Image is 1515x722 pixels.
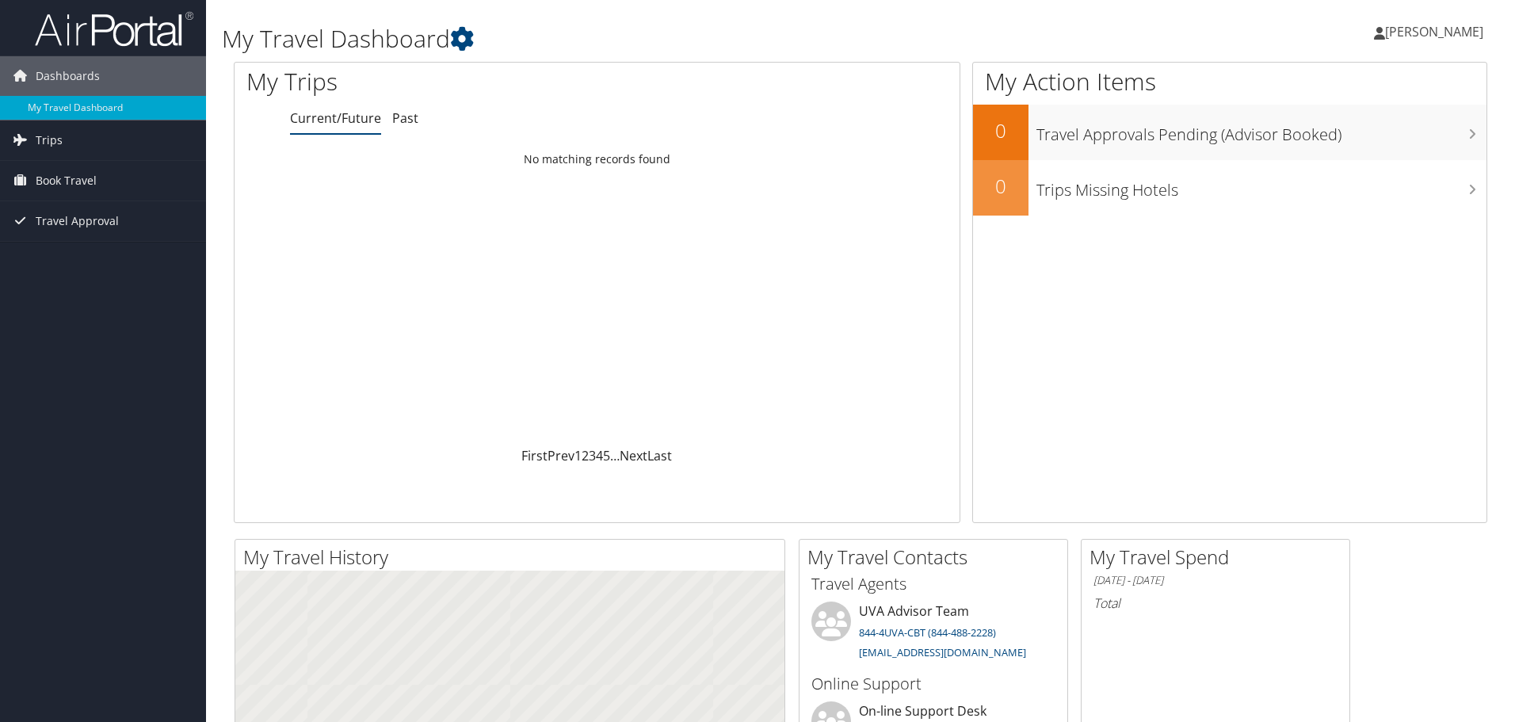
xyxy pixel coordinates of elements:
h1: My Travel Dashboard [222,22,1074,55]
h1: My Action Items [973,65,1486,98]
span: Trips [36,120,63,160]
a: 4 [596,447,603,464]
td: No matching records found [235,145,960,174]
a: 844-4UVA-CBT (844-488-2228) [859,625,996,640]
a: Current/Future [290,109,381,127]
a: Prev [548,447,574,464]
h2: My Travel Contacts [807,544,1067,571]
span: Book Travel [36,161,97,201]
a: Past [392,109,418,127]
h3: Travel Agents [811,573,1055,595]
a: [PERSON_NAME] [1374,8,1499,55]
h1: My Trips [246,65,646,98]
h3: Travel Approvals Pending (Advisor Booked) [1036,116,1486,146]
a: 5 [603,447,610,464]
a: [EMAIL_ADDRESS][DOMAIN_NAME] [859,645,1026,659]
h2: 0 [973,117,1028,144]
h3: Online Support [811,673,1055,695]
h2: My Travel History [243,544,784,571]
a: 0Travel Approvals Pending (Advisor Booked) [973,105,1486,160]
h2: 0 [973,173,1028,200]
h6: [DATE] - [DATE] [1093,573,1338,588]
img: airportal-logo.png [35,10,193,48]
h6: Total [1093,594,1338,612]
a: 2 [582,447,589,464]
h3: Trips Missing Hotels [1036,171,1486,201]
a: First [521,447,548,464]
span: [PERSON_NAME] [1385,23,1483,40]
a: Next [620,447,647,464]
a: 1 [574,447,582,464]
li: UVA Advisor Team [803,602,1063,667]
a: 3 [589,447,596,464]
h2: My Travel Spend [1090,544,1349,571]
span: Travel Approval [36,201,119,241]
a: Last [647,447,672,464]
a: 0Trips Missing Hotels [973,160,1486,216]
span: Dashboards [36,56,100,96]
span: … [610,447,620,464]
